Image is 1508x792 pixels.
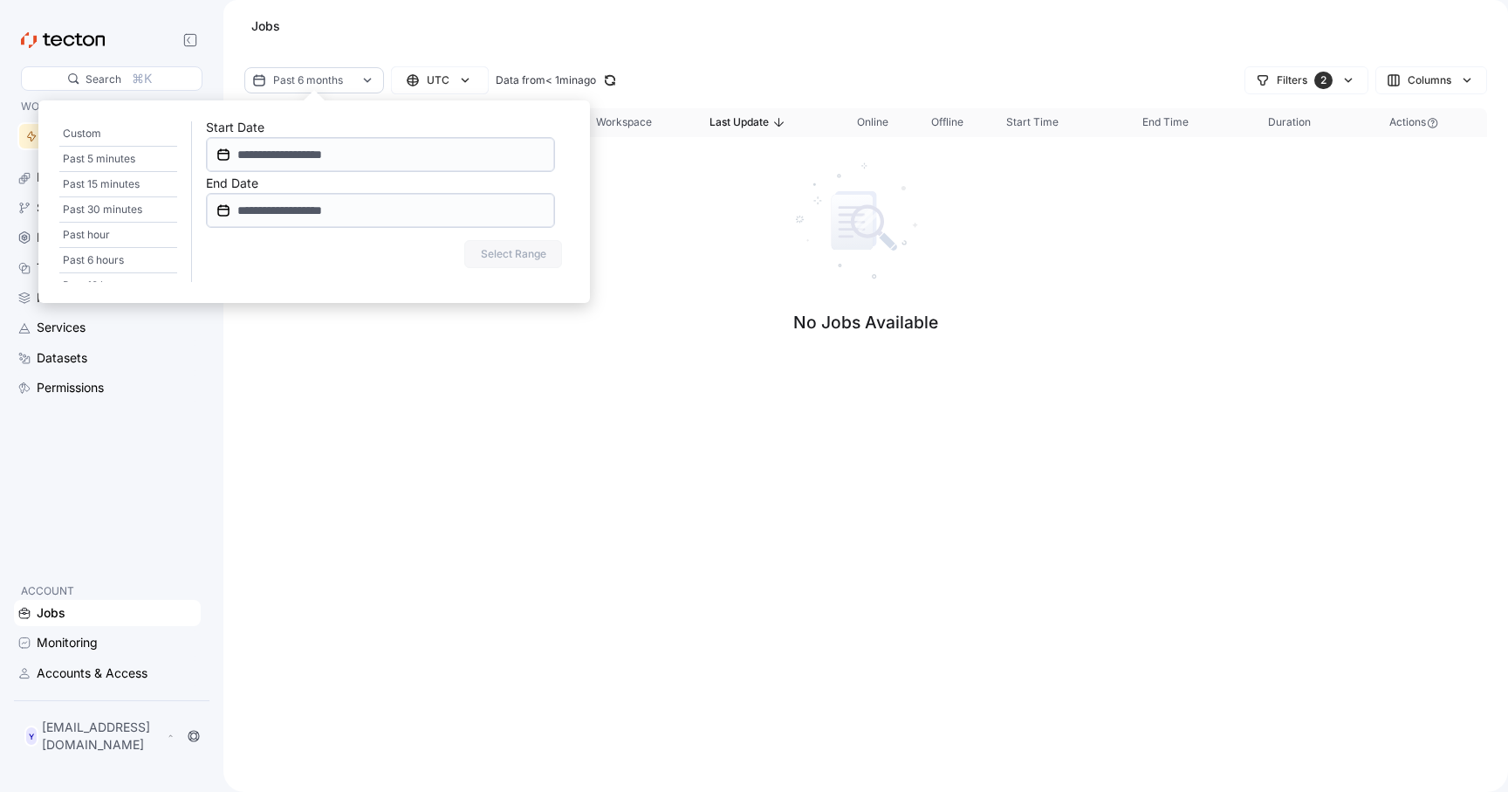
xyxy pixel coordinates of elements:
[206,193,555,228] input: Press the down key to open a popover containing a calendar.
[391,66,489,94] button: UTC
[37,258,128,278] div: Transformations
[132,69,152,88] div: ⌘K
[59,121,177,147] div: Custom
[427,72,449,89] div: UTC
[14,224,201,251] a: Entities
[1389,115,1440,130] span: Actions
[464,240,562,268] button: Select Range
[59,248,177,273] div: Past 6 hours
[59,273,177,299] div: Past 12 hours
[14,345,201,371] a: Datasets
[37,198,83,217] div: Sources
[206,121,264,134] div: Start Date
[1244,66,1368,94] button: Filters2
[24,726,38,747] div: Y
[14,314,201,341] a: Services
[21,66,202,91] div: Search⌘K
[703,108,850,136] button: Last Update
[86,71,121,87] div: Search
[37,664,147,683] div: Accounts & Access
[857,115,888,129] span: Online
[999,108,1135,136] button: Start Time
[14,195,201,221] a: Sources
[793,312,938,333] div: No Jobs Available
[37,228,78,247] div: Entities
[59,172,177,197] div: Past 15 minutes
[21,582,194,600] p: ACCOUNT
[1375,66,1487,94] button: Columns
[14,285,201,311] a: Features
[14,255,201,281] a: Transformations
[1006,115,1059,129] span: Start Time
[59,147,177,172] div: Past 5 minutes
[709,115,769,129] span: Last Update
[14,375,201,401] a: Permissions
[14,660,201,686] a: Accounts & Access
[476,241,551,267] span: Select Range
[59,223,177,248] div: Past hour
[206,177,258,189] div: End Date
[1426,116,1440,130] svg: Info
[1314,72,1333,89] div: 2
[1135,108,1262,136] button: End Time
[1261,108,1381,136] button: Duration
[37,348,87,368] div: Datasets
[37,378,104,397] div: Permissions
[14,600,201,626] a: Jobs
[37,168,87,187] div: Dataflow
[1408,72,1451,89] div: Columns
[21,98,194,115] p: WORKSPACE
[37,633,98,652] div: Monitoring
[596,115,652,129] span: Workspace
[59,197,177,223] div: Past 30 minutes
[37,603,65,623] div: Jobs
[14,630,201,656] a: Monitoring
[244,17,287,35] div: Jobs
[14,164,201,190] a: Dataflow
[1142,115,1189,129] span: End Time
[496,72,596,88] div: Data from < 1min ago
[206,137,555,172] input: Press the down key to open a popover containing a calendar.
[273,72,355,88] div: Past 6 months
[37,318,86,337] div: Services
[931,115,963,129] span: Offline
[42,719,163,754] p: [EMAIL_ADDRESS][DOMAIN_NAME]
[1268,115,1311,129] span: Duration
[37,288,86,307] div: Features
[1277,72,1307,89] div: Filters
